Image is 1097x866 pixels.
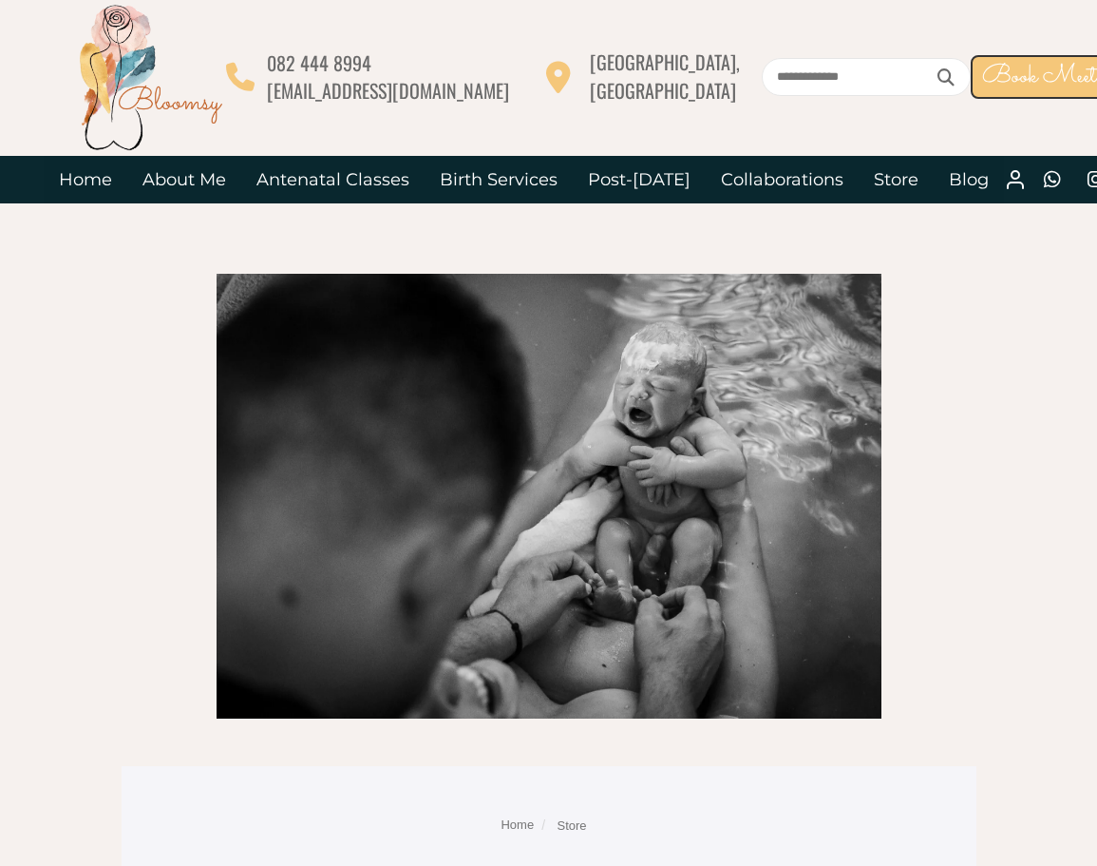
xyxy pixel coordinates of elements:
[706,156,859,203] a: Collaborations
[217,274,881,718] img: Your Birth, Your Way Antenatal Class
[590,48,740,76] span: [GEOGRAPHIC_DATA],
[44,156,127,203] a: Home
[859,156,934,203] a: Store
[127,156,241,203] a: About Me
[267,48,371,77] span: 082 444 8994
[541,817,545,834] span: /
[501,817,534,833] a: Home
[934,156,1004,203] a: Blog
[74,1,226,153] img: Bloomsy
[241,156,425,203] a: Antenatal Classes
[425,156,573,203] a: Birth Services
[573,156,706,203] a: Post-[DATE]
[590,76,736,105] span: [GEOGRAPHIC_DATA]
[557,818,586,834] a: Store
[267,76,509,105] span: [EMAIL_ADDRESS][DOMAIN_NAME]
